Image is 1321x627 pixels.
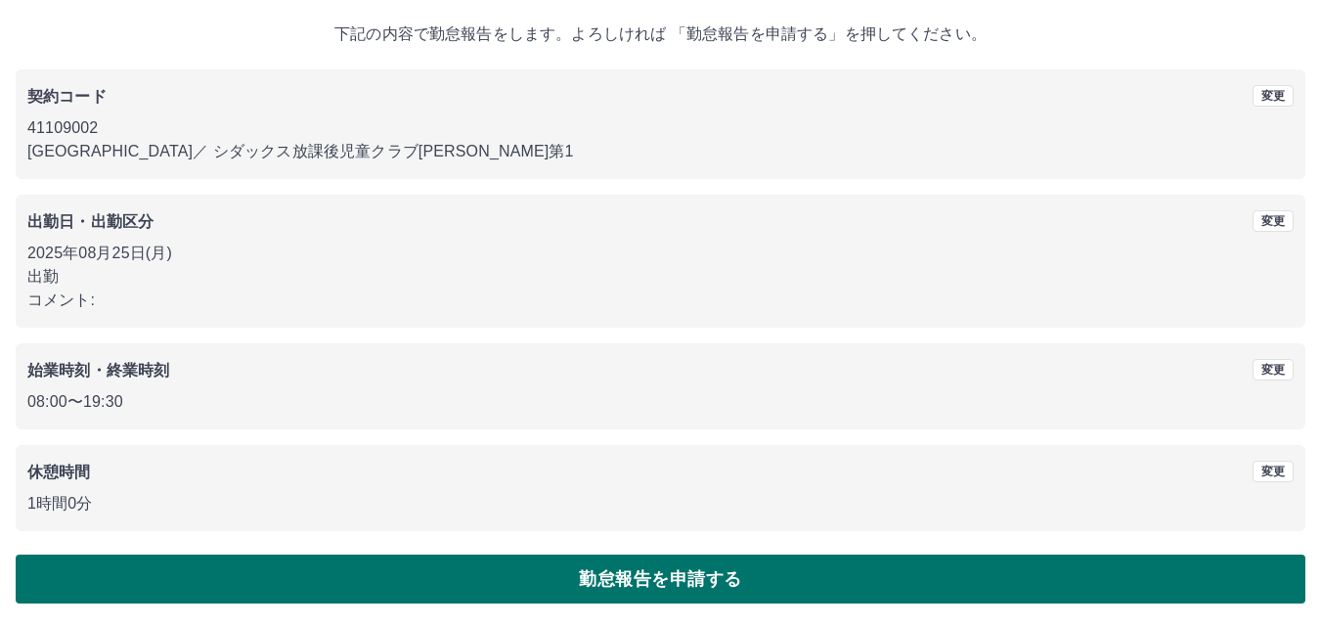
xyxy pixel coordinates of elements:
button: 変更 [1253,461,1294,482]
p: 下記の内容で勤怠報告をします。よろしければ 「勤怠報告を申請する」を押してください。 [16,22,1305,46]
b: 契約コード [27,88,107,105]
p: コメント: [27,289,1294,312]
p: 1時間0分 [27,492,1294,515]
button: 変更 [1253,85,1294,107]
p: 08:00 〜 19:30 [27,390,1294,414]
p: 出勤 [27,265,1294,289]
p: [GEOGRAPHIC_DATA] ／ シダックス放課後児童クラブ[PERSON_NAME]第1 [27,140,1294,163]
b: 始業時刻・終業時刻 [27,362,169,379]
button: 勤怠報告を申請する [16,555,1305,604]
button: 変更 [1253,210,1294,232]
b: 出勤日・出勤区分 [27,213,154,230]
p: 41109002 [27,116,1294,140]
p: 2025年08月25日(月) [27,242,1294,265]
button: 変更 [1253,359,1294,381]
b: 休憩時間 [27,464,91,480]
